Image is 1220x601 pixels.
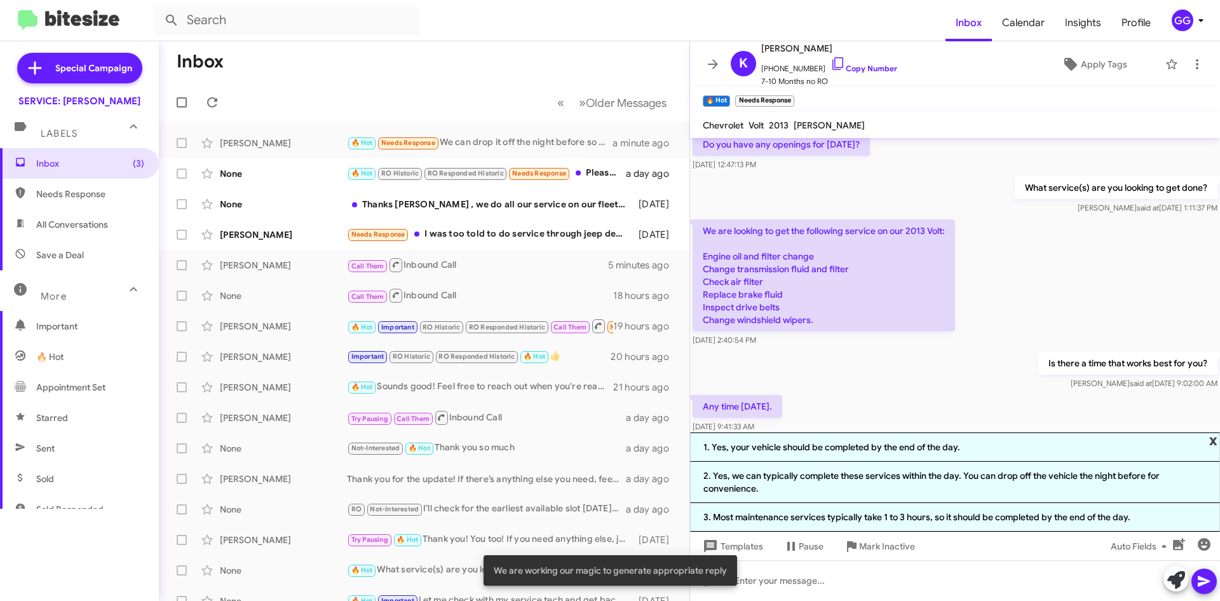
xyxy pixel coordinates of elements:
div: SERVICE: [PERSON_NAME] [18,95,140,107]
span: Try Pausing [351,535,388,544]
li: 3. Most maintenance services typically take 1 to 3 hours, so it should be completed by the end of... [690,503,1220,532]
span: Important [36,320,144,333]
div: [PERSON_NAME] [220,350,347,363]
a: Calendar [992,4,1055,41]
a: Insights [1055,4,1111,41]
span: (3) [133,157,144,170]
span: RO Historic [423,323,460,331]
span: More [41,291,67,302]
button: Next [571,90,674,116]
small: 🔥 Hot [703,95,730,107]
div: Inbound Call [347,257,608,273]
span: K [739,53,748,74]
div: a minute ago [613,137,679,149]
div: [DATE] [632,534,679,546]
span: Not-Interested [351,444,400,452]
div: I’ll check for the earliest available slot [DATE] for you. Please hold on for a moment. [347,502,626,516]
div: a day ago [626,442,679,455]
span: said at [1137,203,1159,212]
span: Needs Response [512,169,566,177]
div: a day ago [626,411,679,424]
span: Inbox [36,157,144,170]
div: [PERSON_NAME] [220,259,347,272]
div: Inbound Call [347,410,626,425]
div: [PERSON_NAME] [220,534,347,546]
span: Starred [36,411,68,424]
p: Do you have any openings for [DATE]? [693,133,870,156]
span: 🔥 Hot [409,444,430,452]
div: [DATE] [632,198,679,211]
button: Previous [550,90,572,116]
span: [DATE] 2:40:54 PM [693,335,756,345]
button: Apply Tags [1029,53,1159,76]
a: Profile [1111,4,1161,41]
span: 🔥 Hot [351,169,373,177]
span: 🔥 Hot [524,352,545,361]
div: GG [1172,10,1193,31]
span: Try Pausing [351,415,388,423]
span: Auto Fields [1111,535,1172,558]
span: [DATE] 9:41:33 AM [693,422,754,431]
span: Special Campaign [55,62,132,74]
div: None [220,442,347,455]
div: 20 hours ago [611,350,679,363]
span: Important [351,352,384,361]
div: Thank you for the update! If there’s anything else you need, feel free to reach out. Have a great... [347,473,626,485]
span: RO Responded Historic [438,352,515,361]
button: Pause [773,535,834,558]
div: Sounds good, please book the appointment for me sir, and thank you for your assistance! [347,318,613,334]
button: GG [1161,10,1206,31]
span: All Conversations [36,218,108,231]
span: Sold [36,473,54,485]
span: Important [381,323,414,331]
span: 🔥 Hot [351,383,373,391]
span: Older Messages [586,96,667,110]
span: RO Historic [393,352,430,361]
div: [DATE] [632,228,679,241]
span: RO [351,505,362,513]
li: 2. Yes, we can typically complete these services within the day. You can drop off the vehicle the... [690,462,1220,503]
p: What service(s) are you looking to get done? [1015,176,1217,199]
span: Appointment Set [36,381,105,394]
span: Call Them [351,293,384,301]
div: [PERSON_NAME] [220,137,347,149]
div: [PERSON_NAME] [220,473,347,485]
span: RO Responded Historic [469,323,545,331]
span: 🔥 Hot [396,535,418,544]
div: [PERSON_NAME] [220,320,347,333]
span: » [579,95,586,111]
span: 7-10 Months no RO [761,75,897,88]
button: Templates [690,535,773,558]
div: 5 minutes ago [608,259,679,272]
div: Inbound Call [347,287,613,303]
span: Apply Tags [1081,53,1127,76]
button: Auto Fields [1101,535,1182,558]
span: Volt [749,120,764,131]
p: Any time [DATE]. [693,395,782,418]
p: We are looking to get the following service on our 2013 Volt: Engine oil and filter change Change... [693,219,955,331]
small: Needs Response [735,95,794,107]
span: Call Them [351,262,384,270]
span: 🔥 Hot [351,566,373,574]
span: Needs Response [351,230,405,238]
span: RO Historic [381,169,419,177]
div: None [220,289,347,302]
span: [PHONE_NUMBER] [761,56,897,75]
span: Labels [41,128,78,139]
div: None [220,503,347,516]
span: Mark Inactive [859,535,915,558]
div: 18 hours ago [613,289,679,302]
span: [PERSON_NAME] [794,120,865,131]
div: Thank you! You too! If you need anything else, just let me know. [347,532,632,547]
span: [DATE] 12:47:13 PM [693,160,756,169]
div: 21 hours ago [613,381,679,394]
div: a day ago [626,167,679,180]
div: [PERSON_NAME] [220,381,347,394]
a: Copy Number [830,64,897,73]
span: RO Responded Historic [428,169,504,177]
span: x [1209,432,1217,448]
div: I was too told to do service through jeep dealer ... at least until warranty factory warranty exp... [347,227,632,242]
